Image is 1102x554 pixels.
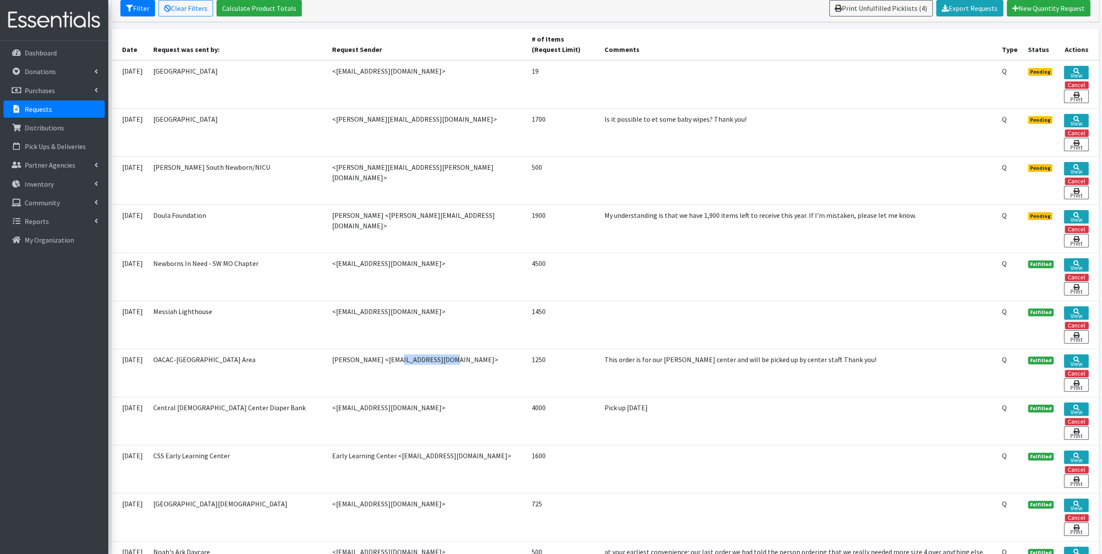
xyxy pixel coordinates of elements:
[25,198,60,207] p: Community
[112,29,148,60] th: Date
[327,349,527,397] td: [PERSON_NAME] <[EMAIL_ADDRESS][DOMAIN_NAME]>
[1064,378,1088,392] a: Print
[527,301,599,349] td: 1450
[1065,322,1089,329] button: Cancel
[112,60,148,109] td: [DATE]
[599,204,996,253] td: My understanding is that we have 1,900 items left to receive this year. If I'm mistaken, please l...
[997,29,1023,60] th: Type
[1065,370,1089,377] button: Cancel
[527,493,599,541] td: 725
[1028,260,1054,268] span: Fulfilled
[599,108,996,156] td: Is it possible to et some baby wipes? Thank you!
[327,29,527,60] th: Request Sender
[148,204,327,253] td: Doula Foundation
[148,397,327,445] td: Central [DEMOGRAPHIC_DATA] Center Diaper Bank
[3,175,105,193] a: Inventory
[1002,355,1007,364] abbr: Quantity
[3,6,105,35] img: HumanEssentials
[112,204,148,253] td: [DATE]
[25,105,52,113] p: Requests
[148,349,327,397] td: OACAC-[GEOGRAPHIC_DATA] Area
[1028,405,1054,412] span: Fulfilled
[1064,90,1088,103] a: Print
[25,236,74,244] p: My Organization
[1064,186,1088,199] a: Print
[3,100,105,118] a: Requests
[527,108,599,156] td: 1700
[148,60,327,109] td: [GEOGRAPHIC_DATA]
[112,445,148,493] td: [DATE]
[1064,234,1088,247] a: Print
[1002,451,1007,460] abbr: Quantity
[25,180,54,188] p: Inventory
[112,493,148,541] td: [DATE]
[1002,259,1007,268] abbr: Quantity
[1064,162,1088,175] a: View
[1064,306,1088,320] a: View
[1065,81,1089,89] button: Cancel
[148,301,327,349] td: Messiah Lighthouse
[25,217,49,226] p: Reports
[1065,130,1089,137] button: Cancel
[1064,474,1088,488] a: Print
[327,397,527,445] td: <[EMAIL_ADDRESS][DOMAIN_NAME]>
[327,445,527,493] td: Early Learning Center <[EMAIL_ADDRESS][DOMAIN_NAME]>
[1064,114,1088,127] a: View
[327,108,527,156] td: <[PERSON_NAME][EMAIL_ADDRESS][DOMAIN_NAME]>
[148,29,327,60] th: Request was sent by:
[148,108,327,156] td: [GEOGRAPHIC_DATA]
[1028,453,1054,460] span: Fulfilled
[1064,330,1088,343] a: Print
[25,142,86,151] p: Pick Ups & Deliveries
[1064,66,1088,79] a: View
[148,156,327,204] td: [PERSON_NAME] South Newborn/NICU
[3,231,105,249] a: My Organization
[1059,29,1099,60] th: Actions
[25,49,57,57] p: Dashboard
[527,397,599,445] td: 4000
[599,349,996,397] td: This order is for our [PERSON_NAME] center and will be picked up by center staff. Thank you!
[1064,210,1088,224] a: View
[1028,164,1053,172] span: Pending
[1064,258,1088,272] a: View
[25,123,64,132] p: Distributions
[527,29,599,60] th: # of Items (Request Limit)
[1002,115,1007,123] abbr: Quantity
[25,67,56,76] p: Donations
[527,60,599,109] td: 19
[527,156,599,204] td: 500
[1064,450,1088,464] a: View
[1064,282,1088,295] a: Print
[1064,402,1088,416] a: View
[1002,211,1007,220] abbr: Quantity
[1028,308,1054,316] span: Fulfilled
[599,397,996,445] td: Pick up [DATE]
[1023,29,1059,60] th: Status
[1002,499,1007,508] abbr: Quantity
[599,29,996,60] th: Comments
[327,156,527,204] td: <[PERSON_NAME][EMAIL_ADDRESS][PERSON_NAME][DOMAIN_NAME]>
[1064,354,1088,368] a: View
[25,161,75,169] p: Partner Agencies
[1064,426,1088,440] a: Print
[3,213,105,230] a: Reports
[148,253,327,301] td: Newborns In Need - SW MO Chapter
[1028,212,1053,220] span: Pending
[112,108,148,156] td: [DATE]
[327,253,527,301] td: <[EMAIL_ADDRESS][DOMAIN_NAME]>
[1065,178,1089,185] button: Cancel
[3,156,105,174] a: Partner Agencies
[1064,138,1088,151] a: Print
[25,86,55,95] p: Purchases
[527,349,599,397] td: 1250
[1028,116,1053,124] span: Pending
[327,301,527,349] td: <[EMAIL_ADDRESS][DOMAIN_NAME]>
[1065,418,1089,425] button: Cancel
[3,194,105,211] a: Community
[1064,499,1088,512] a: View
[1065,514,1089,522] button: Cancel
[1002,67,1007,75] abbr: Quantity
[112,156,148,204] td: [DATE]
[148,445,327,493] td: CSS Early Learning Center
[3,119,105,136] a: Distributions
